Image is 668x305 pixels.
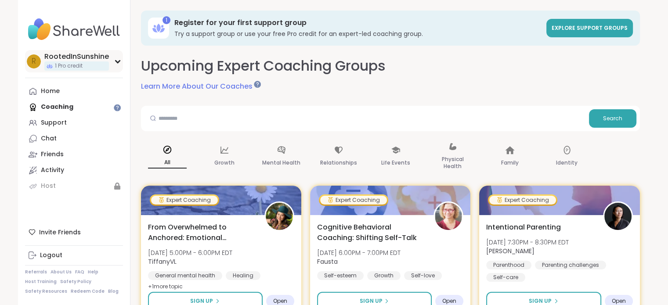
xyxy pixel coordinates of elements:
[546,19,633,37] a: Explore support groups
[141,56,386,76] h2: Upcoming Expert Coaching Groups
[442,298,456,305] span: Open
[174,29,541,38] h3: Try a support group or use your free Pro credit for an expert-led coaching group.
[25,224,123,240] div: Invite Friends
[433,154,472,172] p: Physical Health
[148,257,177,266] b: TiffanyVL
[60,279,91,285] a: Safety Policy
[148,222,255,243] span: From Overwhelmed to Anchored: Emotional Regulation
[41,166,64,175] div: Activity
[32,56,36,67] span: R
[535,261,606,269] div: Parenting challenges
[25,162,123,178] a: Activity
[148,271,222,280] div: General mental health
[114,104,121,111] iframe: Spotlight
[435,203,462,230] img: Fausta
[41,150,64,159] div: Friends
[148,248,232,257] span: [DATE] 5:00PM - 6:00PM EDT
[174,18,541,28] h3: Register for your first support group
[262,158,300,168] p: Mental Health
[603,115,622,122] span: Search
[25,178,123,194] a: Host
[71,288,105,294] a: Redeem Code
[25,269,47,275] a: Referrals
[25,83,123,99] a: Home
[108,288,119,294] a: Blog
[75,269,84,275] a: FAQ
[317,271,364,280] div: Self-esteem
[486,261,531,269] div: Parenthood
[589,109,636,128] button: Search
[317,257,338,266] b: Fausta
[381,158,410,168] p: Life Events
[151,196,218,205] div: Expert Coaching
[162,16,170,24] div: 1
[141,81,260,92] a: Learn More About Our Coaches
[486,238,569,247] span: [DATE] 7:30PM - 8:30PM EDT
[612,298,626,305] span: Open
[317,248,401,257] span: [DATE] 6:00PM - 7:00PM EDT
[552,24,628,32] span: Explore support groups
[25,14,123,45] img: ShareWell Nav Logo
[501,158,519,168] p: Family
[25,279,57,285] a: Host Training
[44,52,109,61] div: RootedInSunshine
[273,298,287,305] span: Open
[226,271,260,280] div: Healing
[55,62,83,70] span: 1 Pro credit
[486,247,534,255] b: [PERSON_NAME]
[317,222,424,243] span: Cognitive Behavioral Coaching: Shifting Self-Talk
[41,134,57,143] div: Chat
[41,118,67,127] div: Support
[25,248,123,263] a: Logout
[41,182,56,190] div: Host
[359,297,382,305] span: Sign Up
[51,269,72,275] a: About Us
[254,81,261,88] iframe: Spotlight
[604,203,632,230] img: Natasha
[486,222,561,233] span: Intentional Parenting
[25,288,67,294] a: Safety Resources
[367,271,401,280] div: Growth
[40,251,62,260] div: Logout
[25,131,123,147] a: Chat
[320,196,387,205] div: Expert Coaching
[529,297,552,305] span: Sign Up
[88,269,98,275] a: Help
[190,297,213,305] span: Sign Up
[320,158,357,168] p: Relationships
[148,157,187,169] p: All
[25,147,123,162] a: Friends
[489,196,556,205] div: Expert Coaching
[266,203,293,230] img: TiffanyVL
[404,271,442,280] div: Self-love
[486,273,525,282] div: Self-care
[214,158,235,168] p: Growth
[556,158,578,168] p: Identity
[41,87,60,96] div: Home
[25,115,123,131] a: Support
